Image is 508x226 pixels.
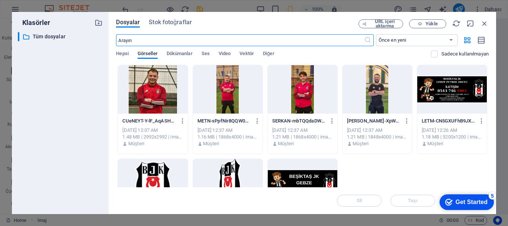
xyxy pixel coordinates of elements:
[359,19,403,28] button: URL içeri aktarma
[353,140,369,147] p: Müşteri
[138,49,158,60] span: Görseller
[370,19,400,28] span: URL içeri aktarma
[202,49,210,60] span: Ses
[347,127,408,134] div: [DATE] 12:37 AM
[422,118,476,124] p: LETM-CN5GXUFhB9JXR7YA1XtYDQ.png
[409,19,446,28] button: Yükle
[128,140,144,147] p: Müşteri
[466,19,475,28] i: Küçült
[116,49,128,60] span: Hepsi
[203,140,219,147] p: Müşteri
[116,34,364,46] input: Arayın
[33,32,89,41] p: Tüm dosyalar
[197,118,251,124] p: METN-sPpfNir8QQW0ZPcCqvVkZQ.jpg
[55,1,62,9] div: 5
[272,127,333,134] div: [DATE] 12:37 AM
[441,51,489,57] p: Sadece web sitesinde kullanılmayan dosyaları görüntüleyin. Bu oturum sırasında eklenen dosyalar h...
[22,8,54,15] div: Get Started
[452,19,460,28] i: Yeniden Yükle
[6,4,60,19] div: Get Started 5 items remaining, 0% complete
[149,18,192,27] span: Stok fotoğraflar
[427,140,443,147] p: Müşteri
[116,18,140,27] span: Dosyalar
[122,134,183,140] div: 1.48 MB | 2992x2992 | image/jpeg
[94,19,103,27] i: Yeni klasör oluştur
[122,127,183,134] div: [DATE] 12:37 AM
[480,19,489,28] i: Kapat
[197,127,258,134] div: [DATE] 12:37 AM
[18,32,19,41] div: ​
[18,18,50,28] p: Klasörler
[263,49,274,60] span: Diğer
[167,49,193,60] span: Dökümanlar
[272,118,326,124] p: SERKAN-mbTQQdaDWaGDWqVVCvpbUA.jpg
[197,134,258,140] div: 1.16 MB | 1868x4000 | image/jpeg
[347,134,408,140] div: 1.21 MB | 1848x4000 | image/jpeg
[278,140,294,147] p: Müşteri
[422,127,482,134] div: [DATE] 12:26 AM
[239,49,254,60] span: Vektör
[347,118,401,124] p: MUSTAFA-XpWbdQJClqtvikYW1h7XHw.jpg
[219,49,231,60] span: Video
[122,118,176,124] p: CUeNEYT-Y-lF_AqASH9DEN_1gSuAgw.jpg
[272,134,333,140] div: 1.21 MB | 1868x4000 | image/jpeg
[422,134,482,140] div: 1.18 MB | 3200x1200 | image/png
[425,22,437,26] span: Yükle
